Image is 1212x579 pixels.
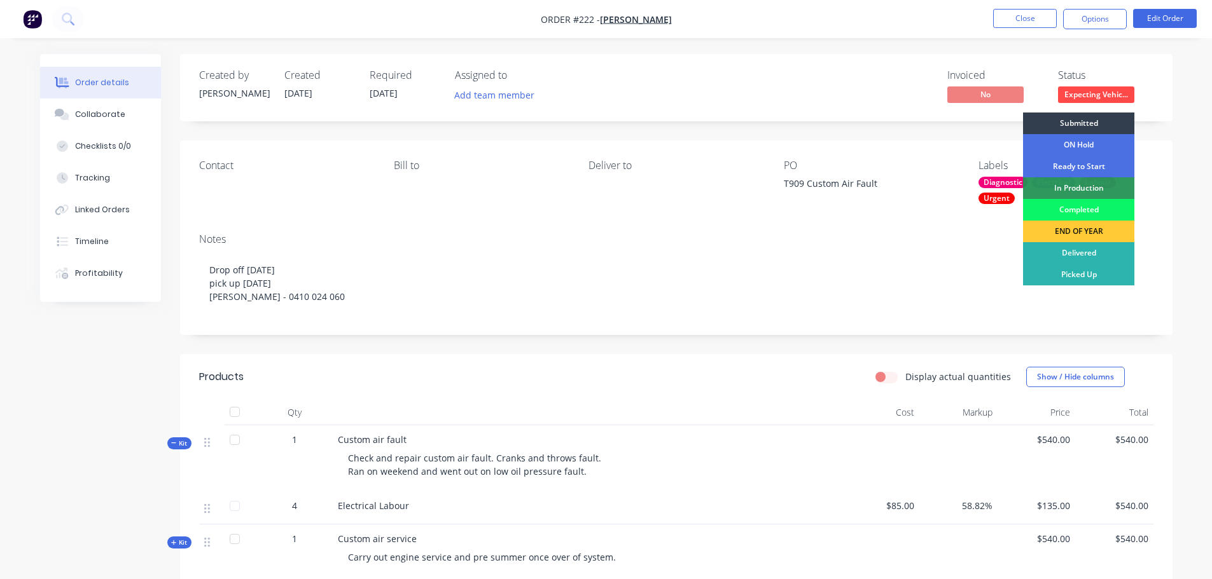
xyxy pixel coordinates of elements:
[541,13,600,25] span: Order #222 -
[1080,433,1148,446] span: $540.00
[199,233,1153,245] div: Notes
[1080,499,1148,512] span: $540.00
[905,370,1011,383] label: Display actual quantities
[348,551,616,563] span: Carry out engine service and pre summer once over of system.
[1023,199,1134,221] div: Completed
[993,9,1057,28] button: Close
[1023,177,1134,199] div: In Production
[447,86,541,104] button: Add team member
[40,226,161,257] button: Timeline
[199,160,373,172] div: Contact
[1023,112,1134,134] div: Submitted
[75,268,123,279] div: Profitability
[842,400,920,425] div: Cost
[947,69,1043,81] div: Invoiced
[338,500,409,512] span: Electrical Labour
[1023,134,1134,156] div: ON Hold
[784,177,943,194] div: T909 Custom Air Fault
[924,499,993,512] span: 58.82%
[1023,156,1134,177] div: Ready to Start
[589,160,763,172] div: Deliver to
[171,538,188,547] span: Kit
[1023,221,1134,242] div: END OF YEAR
[1063,9,1127,29] button: Options
[1058,86,1134,102] span: Expecting Vehic...
[600,13,672,25] a: [PERSON_NAME]
[199,69,269,81] div: Created by
[847,499,915,512] span: $85.00
[23,10,42,29] img: Factory
[292,532,297,545] span: 1
[919,400,998,425] div: Markup
[75,140,131,152] div: Checklists 0/0
[199,86,269,100] div: [PERSON_NAME]
[75,172,110,184] div: Tracking
[979,160,1153,172] div: Labels
[40,194,161,226] button: Linked Orders
[370,87,398,99] span: [DATE]
[1133,9,1197,28] button: Edit Order
[947,86,1024,102] span: No
[199,369,244,385] div: Products
[167,437,192,449] div: Kit
[1003,433,1071,446] span: $540.00
[979,193,1015,204] div: Urgent
[1080,532,1148,545] span: $540.00
[75,77,129,88] div: Order details
[75,109,125,120] div: Collaborate
[979,177,1027,188] div: Diagnostic
[292,433,297,446] span: 1
[40,130,161,162] button: Checklists 0/0
[455,69,582,81] div: Assigned to
[1003,499,1071,512] span: $135.00
[40,257,161,289] button: Profitability
[338,533,417,545] span: Custom air service
[394,160,568,172] div: Bill to
[1058,69,1153,81] div: Status
[1023,242,1134,264] div: Delivered
[40,99,161,130] button: Collaborate
[167,536,192,548] div: Kit
[75,236,109,247] div: Timeline
[348,452,604,477] span: Check and repair custom air fault. Cranks and throws fault. Ran on weekend and went out on low oi...
[40,67,161,99] button: Order details
[1003,532,1071,545] span: $540.00
[40,162,161,194] button: Tracking
[256,400,333,425] div: Qty
[1023,264,1134,285] div: Picked Up
[1075,400,1153,425] div: Total
[284,69,354,81] div: Created
[75,204,130,215] div: Linked Orders
[455,86,541,104] button: Add team member
[784,160,958,172] div: PO
[284,87,312,99] span: [DATE]
[171,439,188,448] span: Kit
[199,250,1153,316] div: Drop off [DATE] pick up [DATE] [PERSON_NAME] - 0410 024 060
[998,400,1076,425] div: Price
[1058,86,1134,106] button: Expecting Vehic...
[370,69,440,81] div: Required
[338,433,407,446] span: Custom air fault
[292,499,297,512] span: 4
